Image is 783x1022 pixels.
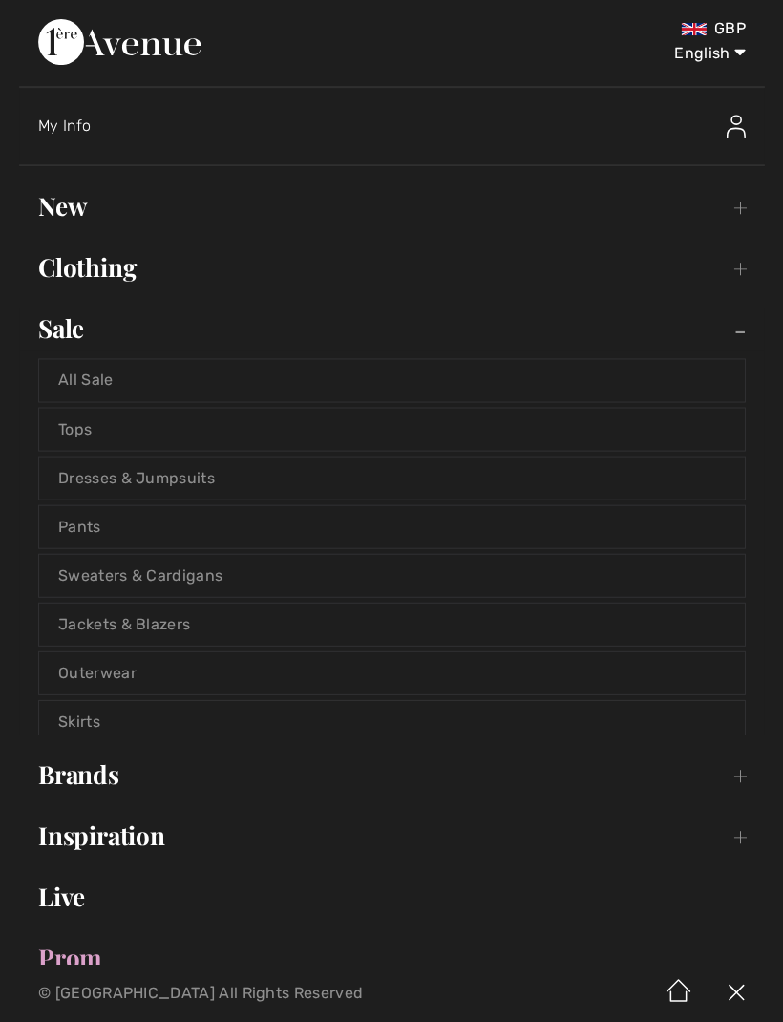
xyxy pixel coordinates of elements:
[462,19,745,38] div: GBP
[38,986,461,999] p: © [GEOGRAPHIC_DATA] All Rights Reserved
[19,936,764,978] a: Prom
[39,700,744,742] a: Skirts
[47,13,86,31] span: Chat
[39,651,744,693] a: Outerwear
[38,19,201,65] img: 1ère Avenue
[19,875,764,917] a: Live
[39,457,744,499] a: Dresses & Jumpsuits
[649,963,707,1022] img: Home
[38,117,91,135] span: My Info
[39,359,744,401] a: All Sale
[19,308,764,350] a: Sale
[707,963,764,1022] img: X
[19,246,764,288] a: Clothing
[19,185,764,227] a: New
[39,554,744,596] a: Sweaters & Cardigans
[39,408,744,450] a: Tops
[19,753,764,795] a: Brands
[19,814,764,856] a: Inspiration
[39,505,744,547] a: Pants
[39,603,744,645] a: Jackets & Blazers
[726,115,745,138] img: My Info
